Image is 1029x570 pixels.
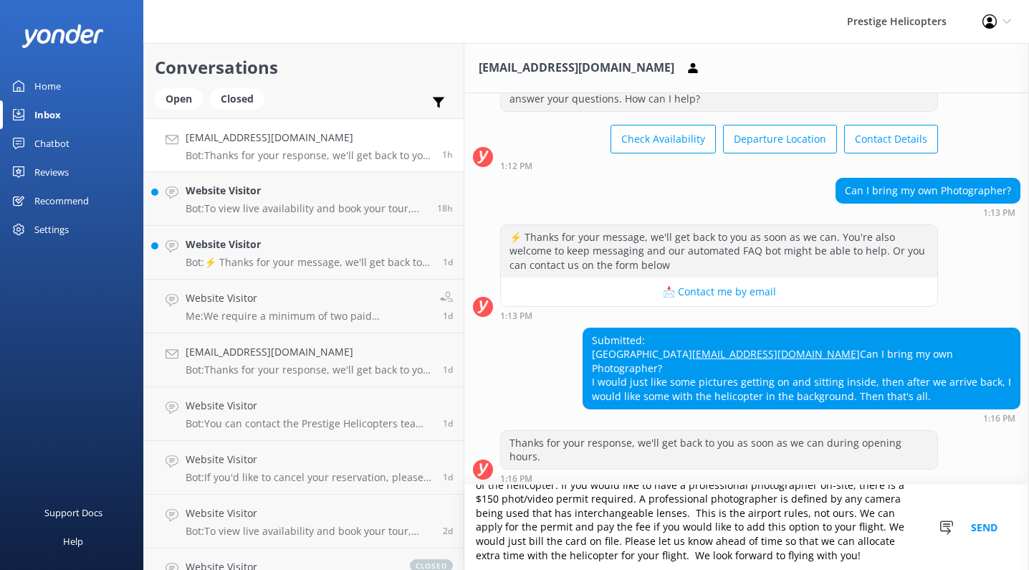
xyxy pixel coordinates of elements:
[44,498,102,527] div: Support Docs
[479,59,674,77] h3: [EMAIL_ADDRESS][DOMAIN_NAME]
[844,125,938,153] button: Contact Details
[443,417,453,429] span: Sep 25 2025 06:55pm (UTC -04:00) America/New_York
[144,387,464,441] a: Website VisitorBot:You can contact the Prestige Helicopters team at [PHONE_NUMBER], or by emailin...
[186,202,426,215] p: Bot: To view live availability and book your tour, please visit [URL][DOMAIN_NAME].
[155,90,210,106] a: Open
[186,525,432,538] p: Bot: To view live availability and book your tour, please visit [URL][DOMAIN_NAME].
[583,413,1020,423] div: Sep 27 2025 01:16pm (UTC -04:00) America/New_York
[186,398,432,414] h4: Website Visitor
[144,495,464,548] a: Website VisitorBot:To view live availability and book your tour, please visit [URL][DOMAIN_NAME].2d
[186,183,426,199] h4: Website Visitor
[34,215,69,244] div: Settings
[155,54,453,81] h2: Conversations
[443,256,453,268] span: Sep 26 2025 02:22pm (UTC -04:00) America/New_York
[443,471,453,483] span: Sep 25 2025 03:46pm (UTC -04:00) America/New_York
[186,417,432,430] p: Bot: You can contact the Prestige Helicopters team at [PHONE_NUMBER], or by emailing [EMAIL_ADDRE...
[464,485,1029,570] textarea: Hello there [PERSON_NAME], your pilot is happy to take pictures with your phone in front of the h...
[501,277,937,306] button: 📩 Contact me by email
[155,88,203,110] div: Open
[442,148,453,161] span: Sep 27 2025 01:16pm (UTC -04:00) America/New_York
[186,290,429,306] h4: Website Visitor
[186,344,432,360] h4: [EMAIL_ADDRESS][DOMAIN_NAME]
[186,130,431,146] h4: [EMAIL_ADDRESS][DOMAIN_NAME]
[186,256,432,269] p: Bot: ⚡ Thanks for your message, we'll get back to you as soon as we can. You're also welcome to k...
[983,209,1015,217] strong: 1:13 PM
[836,179,1020,203] div: Can I bring my own Photographer?
[186,310,429,323] p: Me: We require a minimum of two paid passengers in order to do a tour. You do have the option of ...
[957,485,1011,570] button: Send
[501,225,937,277] div: ⚡ Thanks for your message, we'll get back to you as soon as we can. You're also welcome to keep m...
[500,161,938,171] div: Sep 27 2025 01:12pm (UTC -04:00) America/New_York
[500,475,532,483] strong: 1:16 PM
[723,125,837,153] button: Departure Location
[692,347,860,361] a: [EMAIL_ADDRESS][DOMAIN_NAME]
[501,431,937,469] div: Thanks for your response, we'll get back to you as soon as we can during opening hours.
[210,90,272,106] a: Closed
[186,364,432,376] p: Bot: Thanks for your response, we'll get back to you as soon as we can during opening hours.
[144,118,464,172] a: [EMAIL_ADDRESS][DOMAIN_NAME]Bot:Thanks for your response, we'll get back to you as soon as we can...
[500,473,938,483] div: Sep 27 2025 01:16pm (UTC -04:00) America/New_York
[186,452,432,467] h4: Website Visitor
[144,226,464,280] a: Website VisitorBot:⚡ Thanks for your message, we'll get back to you as soon as we can. You're als...
[443,364,453,376] span: Sep 26 2025 08:56am (UTC -04:00) America/New_York
[500,312,532,320] strong: 1:13 PM
[34,158,69,186] div: Reviews
[34,72,61,100] div: Home
[210,88,264,110] div: Closed
[186,471,432,484] p: Bot: If you'd like to cancel your reservation, please contact the Prestige Helicopters team at [P...
[186,237,432,252] h4: Website Visitor
[34,100,61,129] div: Inbox
[443,310,453,322] span: Sep 26 2025 01:30pm (UTC -04:00) America/New_York
[144,441,464,495] a: Website VisitorBot:If you'd like to cancel your reservation, please contact the Prestige Helicopt...
[611,125,716,153] button: Check Availability
[500,310,938,320] div: Sep 27 2025 01:13pm (UTC -04:00) America/New_York
[836,207,1020,217] div: Sep 27 2025 01:13pm (UTC -04:00) America/New_York
[144,280,464,333] a: Website VisitorMe:We require a minimum of two paid passengers in order to do a tour. You do have ...
[983,414,1015,423] strong: 1:16 PM
[63,527,83,556] div: Help
[21,24,104,48] img: yonder-white-logo.png
[144,333,464,387] a: [EMAIL_ADDRESS][DOMAIN_NAME]Bot:Thanks for your response, we'll get back to you as soon as we can...
[583,328,1020,409] div: Submitted: [GEOGRAPHIC_DATA] Can I bring my own Photographer? I would just like some pictures get...
[500,162,532,171] strong: 1:12 PM
[443,525,453,537] span: Sep 25 2025 01:19pm (UTC -04:00) America/New_York
[186,505,432,521] h4: Website Visitor
[34,186,89,215] div: Recommend
[437,202,453,214] span: Sep 26 2025 07:50pm (UTC -04:00) America/New_York
[34,129,70,158] div: Chatbot
[144,172,464,226] a: Website VisitorBot:To view live availability and book your tour, please visit [URL][DOMAIN_NAME].18h
[186,149,431,162] p: Bot: Thanks for your response, we'll get back to you as soon as we can during opening hours.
